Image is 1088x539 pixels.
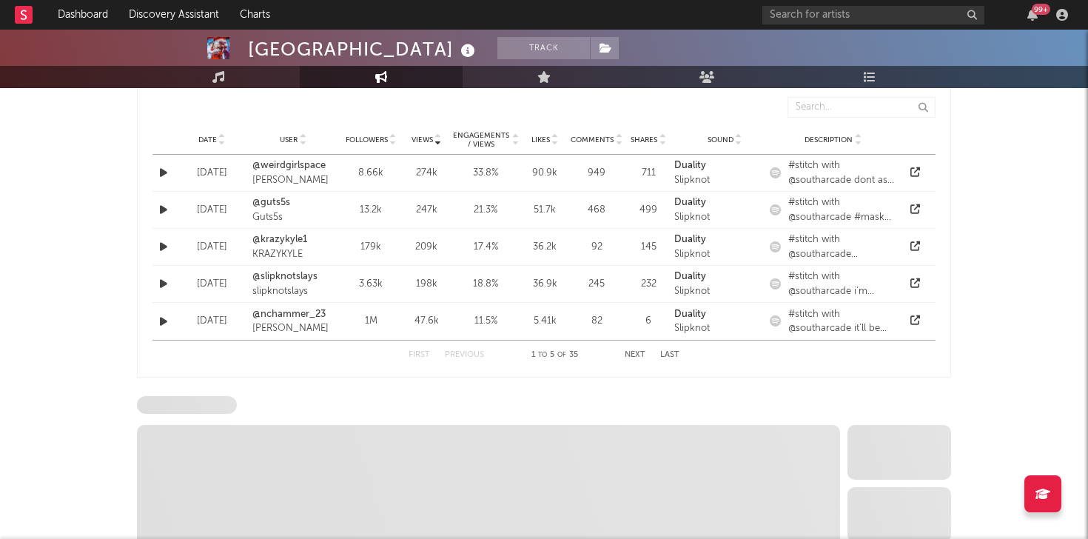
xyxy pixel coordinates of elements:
[788,307,895,336] div: #stitch with @southarcade it’ll be my 13th reason #slipknot #metal #rock
[1027,9,1038,21] button: 99+
[674,272,706,281] strong: Duality
[526,203,563,218] div: 51.7k
[526,166,563,181] div: 90.9k
[408,166,445,181] div: 274k
[788,269,895,298] div: #stitch with @southarcade i’m funny #slipknot #slipknotfans #slipknotmerch #duality #minecraft #i...
[280,135,298,144] span: User
[452,166,519,181] div: 33.8 %
[625,351,645,359] button: Next
[137,396,237,414] span: TikTok Followers
[1032,4,1050,15] div: 99 +
[252,210,334,225] div: Guts5s
[252,321,334,336] div: [PERSON_NAME]
[252,195,334,210] a: @guts5s
[526,240,563,255] div: 36.2k
[630,203,667,218] div: 499
[341,314,400,329] div: 1M
[674,198,706,207] strong: Duality
[452,277,519,292] div: 18.8 %
[412,135,433,144] span: Views
[788,97,936,118] input: Search...
[514,346,595,364] div: 1 5 35
[674,307,710,336] a: DualitySlipknot
[531,135,550,144] span: Likes
[452,314,519,329] div: 11.5 %
[252,307,334,322] a: @nchammer_23
[178,166,245,181] div: [DATE]
[557,352,566,358] span: of
[571,135,614,144] span: Comments
[660,351,679,359] button: Last
[497,37,590,59] button: Track
[408,314,445,329] div: 47.6k
[674,284,710,299] div: Slipknot
[630,314,667,329] div: 6
[178,314,245,329] div: [DATE]
[408,277,445,292] div: 198k
[805,135,853,144] span: Description
[408,203,445,218] div: 247k
[674,173,710,188] div: Slipknot
[341,240,400,255] div: 179k
[341,203,400,218] div: 13.2k
[178,277,245,292] div: [DATE]
[674,158,710,187] a: DualitySlipknot
[571,203,622,218] div: 468
[571,166,622,181] div: 949
[630,240,667,255] div: 145
[408,240,445,255] div: 209k
[252,247,334,262] div: KRAZYKYLE
[788,195,895,224] div: #stitch with @southarcade #mask #maskup #masks #slipknot #eyes #red #facepaint #guts5s
[445,351,484,359] button: Previous
[346,135,388,144] span: Followers
[674,321,710,336] div: Slipknot
[252,158,334,173] a: @weirdgirlspace
[252,269,334,284] a: @slipknotslays
[252,284,334,299] div: slipknotslays
[674,210,710,225] div: Slipknot
[630,277,667,292] div: 232
[178,240,245,255] div: [DATE]
[252,173,334,188] div: [PERSON_NAME]
[452,240,519,255] div: 17.4 %
[341,166,400,181] div: 8.66k
[788,158,895,187] div: #stitch with @southarcade dont ask for an apology video #fyp
[341,277,400,292] div: 3.63k
[674,309,706,319] strong: Duality
[526,277,563,292] div: 36.9k
[674,247,710,262] div: Slipknot
[674,269,710,298] a: DualitySlipknot
[409,351,430,359] button: First
[198,135,217,144] span: Date
[762,6,984,24] input: Search for artists
[571,240,622,255] div: 92
[788,232,895,261] div: #stitch with @southarcade #myfollowersarealwaysamazing #krazykyle #FomotionalFinds #viral
[708,135,733,144] span: Sound
[526,314,563,329] div: 5.41k
[178,203,245,218] div: [DATE]
[674,161,706,170] strong: Duality
[631,135,657,144] span: Shares
[248,37,479,61] div: [GEOGRAPHIC_DATA]
[674,232,710,261] a: DualitySlipknot
[452,131,510,149] span: Engagements / Views
[674,235,706,244] strong: Duality
[674,195,710,224] a: DualitySlipknot
[452,203,519,218] div: 21.3 %
[538,352,547,358] span: to
[571,314,622,329] div: 82
[571,277,622,292] div: 245
[630,166,667,181] div: 711
[252,232,334,247] a: @krazykyle1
